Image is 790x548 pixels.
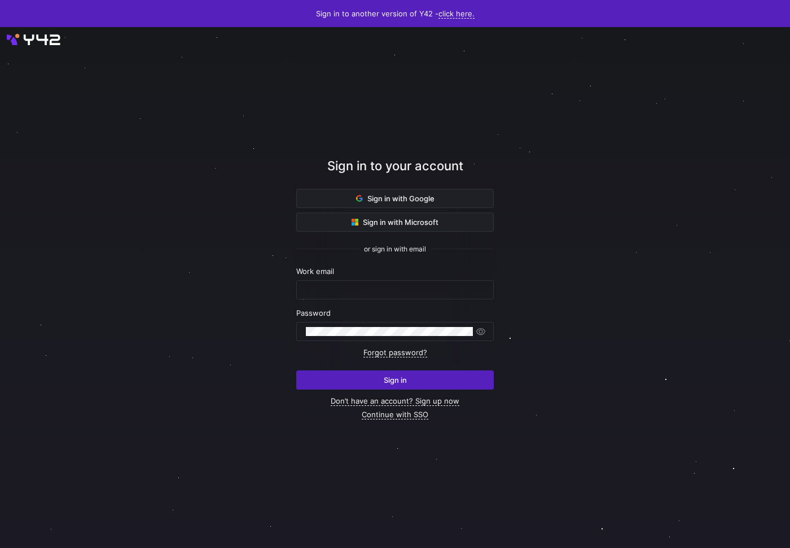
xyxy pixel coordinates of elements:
button: Sign in [296,370,494,390]
span: Sign in with Microsoft [352,218,438,227]
div: Sign in to your account [296,157,494,189]
span: Password [296,308,331,317]
button: Sign in with Microsoft [296,213,494,232]
a: Forgot password? [363,348,427,357]
a: Continue with SSO [362,410,428,419]
a: click here. [438,9,475,19]
a: Don’t have an account? Sign up now [331,396,459,406]
span: Sign in with Google [356,194,434,203]
button: Sign in with Google [296,189,494,208]
span: Sign in [384,375,407,385]
span: or sign in with email [364,245,426,253]
span: Work email [296,267,334,276]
